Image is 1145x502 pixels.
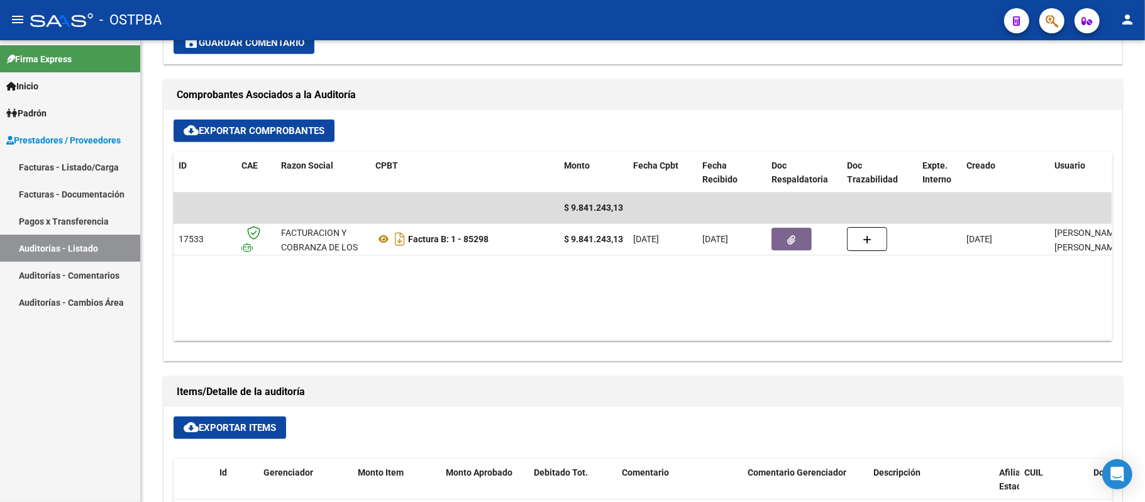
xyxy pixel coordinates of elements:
[276,152,370,194] datatable-header-cell: Razon Social
[873,467,921,477] span: Descripción
[564,234,623,244] strong: $ 9.841.243,13
[748,467,846,477] span: Comentario Gerenciador
[961,152,1049,194] datatable-header-cell: Creado
[564,160,590,170] span: Monto
[697,152,766,194] datatable-header-cell: Fecha Recibido
[6,106,47,120] span: Padrón
[408,234,489,244] strong: Factura B: 1 - 85298
[358,467,404,477] span: Monto Item
[174,120,335,142] button: Exportar Comprobantes
[917,152,961,194] datatable-header-cell: Expte. Interno
[370,152,559,194] datatable-header-cell: CPBT
[177,85,1109,105] h1: Comprobantes Asociados a la Auditoría
[184,123,199,138] mat-icon: cloud_download
[766,152,842,194] datatable-header-cell: Doc Respaldatoria
[174,416,286,439] button: Exportar Items
[966,234,992,244] span: [DATE]
[177,382,1109,402] h1: Items/Detalle de la auditoría
[922,160,951,185] span: Expte. Interno
[628,152,697,194] datatable-header-cell: Fecha Cpbt
[999,467,1031,492] span: Afiliado Estado
[6,79,38,93] span: Inicio
[184,125,324,137] span: Exportar Comprobantes
[179,160,187,170] span: ID
[446,467,512,477] span: Monto Aprobado
[174,152,236,194] datatable-header-cell: ID
[772,160,828,185] span: Doc Respaldatoria
[966,160,995,170] span: Creado
[281,160,333,170] span: Razon Social
[702,160,738,185] span: Fecha Recibido
[702,234,728,244] span: [DATE]
[1024,467,1043,477] span: CUIL
[559,152,628,194] datatable-header-cell: Monto
[184,420,199,435] mat-icon: cloud_download
[236,152,276,194] datatable-header-cell: CAE
[184,37,304,48] span: Guardar Comentario
[6,133,121,147] span: Prestadores / Proveedores
[1120,12,1135,27] mat-icon: person
[281,226,365,283] div: FACTURACION Y COBRANZA DE LOS EFECTORES PUBLICOS S.E.
[534,467,588,477] span: Debitado Tot.
[10,12,25,27] mat-icon: menu
[622,467,669,477] span: Comentario
[1102,459,1132,489] div: Open Intercom Messenger
[842,152,917,194] datatable-header-cell: Doc Trazabilidad
[564,203,623,213] span: $ 9.841.243,13
[241,160,258,170] span: CAE
[375,160,398,170] span: CPBT
[174,31,314,54] button: Guardar Comentario
[263,467,313,477] span: Gerenciador
[1093,467,1139,477] span: Documento
[179,234,204,244] span: 17533
[1054,160,1085,170] span: Usuario
[184,422,276,433] span: Exportar Items
[219,467,227,477] span: Id
[392,229,408,249] i: Descargar documento
[184,35,199,50] mat-icon: save
[633,160,678,170] span: Fecha Cpbt
[847,160,898,185] span: Doc Trazabilidad
[6,52,72,66] span: Firma Express
[633,234,659,244] span: [DATE]
[99,6,162,34] span: - OSTPBA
